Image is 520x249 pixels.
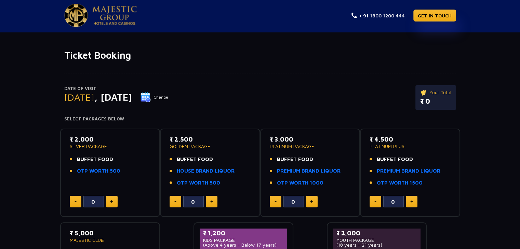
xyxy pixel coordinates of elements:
[174,201,176,202] img: minus
[70,144,151,149] p: SILVER PACKAGE
[77,156,113,163] span: BUFFET FOOD
[64,49,456,61] h1: Ticket Booking
[377,167,440,175] a: PREMIUM BRAND LIQUOR
[203,243,284,247] p: (Above 4 years - Below 17 years)
[270,144,351,149] p: PLATINUM PACKAGE
[336,238,417,243] p: YOUTH PACKAGE
[203,229,284,238] p: ₹ 1,200
[70,229,151,238] p: ₹ 5,000
[177,179,220,187] a: OTP WORTH 500
[275,201,277,202] img: minus
[336,229,417,238] p: ₹ 2,000
[336,243,417,247] p: (18 years - 21 years)
[310,200,313,203] img: plus
[70,135,151,144] p: ₹ 2,000
[64,91,94,103] span: [DATE]
[420,89,427,96] img: ticket
[170,144,251,149] p: GOLDEN PACKAGE
[64,4,88,27] img: Majestic Pride
[170,135,251,144] p: ₹ 2,500
[64,116,456,122] h4: Select Packages Below
[140,92,169,103] button: Change
[70,238,151,243] p: MAJESTIC CLUB
[64,85,169,92] p: Date of Visit
[374,201,376,202] img: minus
[351,12,405,19] a: + 91 1800 1200 444
[75,201,77,202] img: minus
[420,89,451,96] p: Your Total
[370,135,451,144] p: ₹ 4,500
[277,167,341,175] a: PREMIUM BRAND LIQUOR
[110,200,113,203] img: plus
[377,179,423,187] a: OTP WORTH 1500
[377,156,413,163] span: BUFFET FOOD
[77,167,120,175] a: OTP WORTH 500
[177,156,213,163] span: BUFFET FOOD
[413,10,456,21] a: GET IN TOUCH
[270,135,351,144] p: ₹ 3,000
[410,200,413,203] img: plus
[370,144,451,149] p: PLATINUM PLUS
[277,179,323,187] a: OTP WORTH 1000
[210,200,213,203] img: plus
[92,6,137,25] img: Majestic Pride
[203,238,284,243] p: KIDS PACKAGE
[420,96,451,106] p: ₹ 0
[94,91,132,103] span: , [DATE]
[177,167,235,175] a: HOUSE BRAND LIQUOR
[277,156,313,163] span: BUFFET FOOD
